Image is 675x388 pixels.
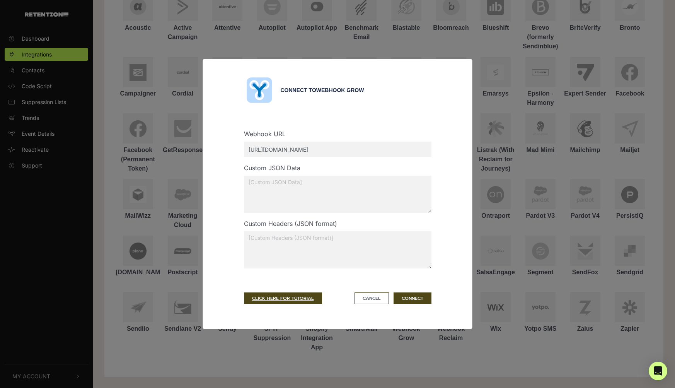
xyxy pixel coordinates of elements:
[281,86,431,94] div: Connect to
[244,219,337,228] label: Custom Headers (JSON format)
[244,129,286,138] label: Webhook URL
[394,292,431,304] button: CONNECT
[244,292,322,304] a: CLICK HERE FOR TUTORIAL
[316,87,364,93] span: Webhook Grow
[244,163,300,173] label: Custom JSON Data
[355,292,389,304] button: Cancel
[244,75,275,106] img: Webhook Grow
[244,142,431,157] input: [Webhook URL]
[649,362,667,380] div: Open Intercom Messenger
